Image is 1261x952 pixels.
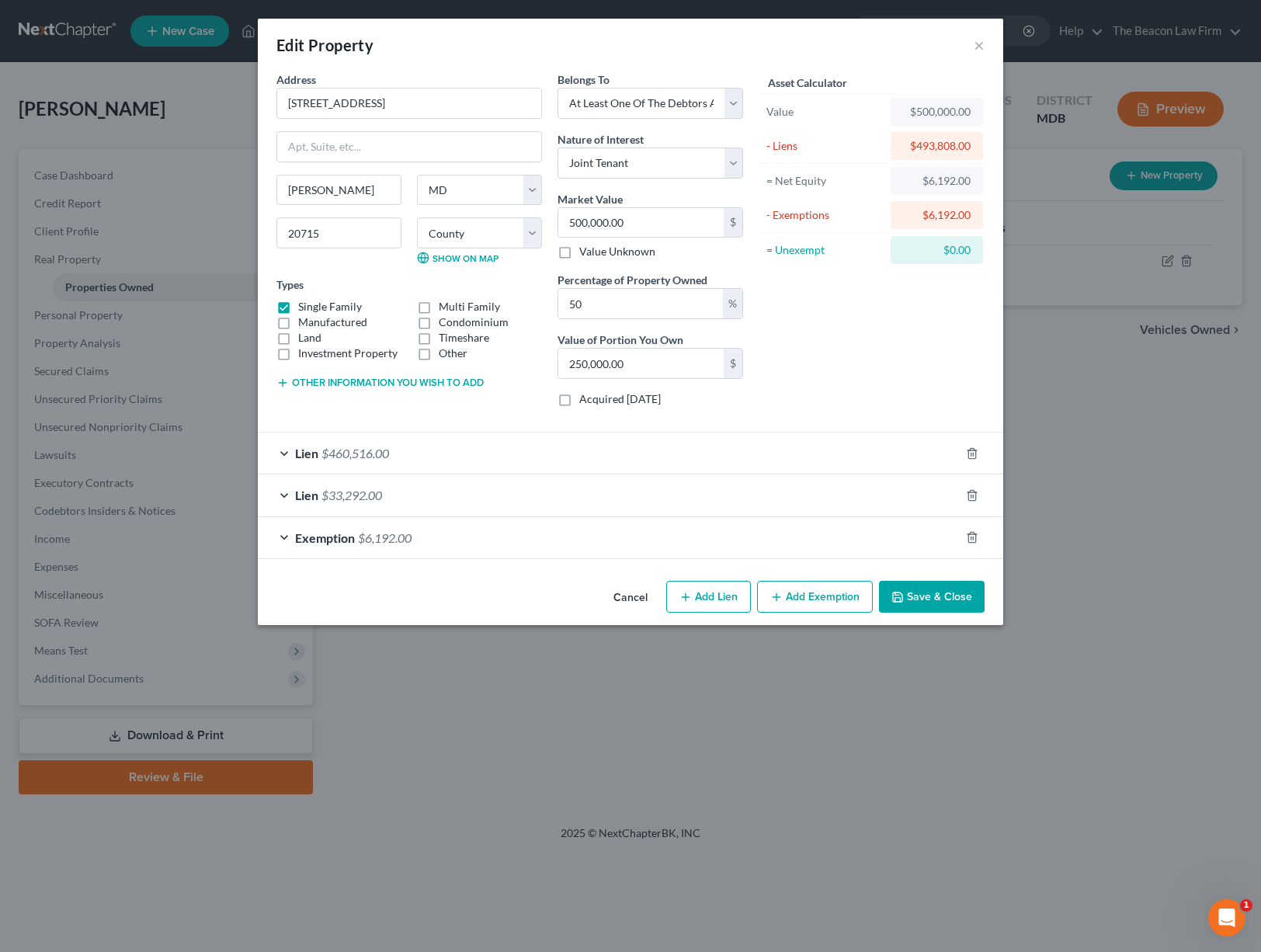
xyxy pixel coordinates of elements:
[321,488,382,502] span: $33,292.00
[298,330,321,346] label: Land
[723,289,742,318] div: %
[295,488,318,502] span: Lien
[298,346,398,361] label: Investment Property
[974,36,985,54] button: ×
[276,217,401,248] input: Enter zip...
[358,530,412,545] span: $6,192.00
[558,349,724,378] input: 0.00
[903,242,971,258] div: $0.00
[558,272,707,288] label: Percentage of Property Owned
[579,244,655,259] label: Value Unknown
[766,173,884,189] div: = Net Equity
[558,131,644,148] label: Nature of Interest
[277,89,541,118] input: Enter address...
[439,346,467,361] label: Other
[903,207,971,223] div: $6,192.00
[879,581,985,613] button: Save & Close
[558,191,623,207] label: Market Value
[903,138,971,154] div: $493,808.00
[417,252,498,264] a: Show on Map
[558,332,683,348] label: Value of Portion You Own
[766,138,884,154] div: - Liens
[666,581,751,613] button: Add Lien
[321,446,389,460] span: $460,516.00
[903,173,971,189] div: $6,192.00
[439,314,509,330] label: Condominium
[903,104,971,120] div: $500,000.00
[766,104,884,120] div: Value
[768,75,847,91] label: Asset Calculator
[298,299,362,314] label: Single Family
[439,299,500,314] label: Multi Family
[558,289,723,318] input: 0.00
[295,446,318,460] span: Lien
[724,349,742,378] div: $
[277,175,401,205] input: Enter city...
[276,73,316,86] span: Address
[1240,899,1252,912] span: 1
[298,314,367,330] label: Manufactured
[558,73,610,86] span: Belongs To
[1208,899,1245,936] iframe: Intercom live chat
[766,242,884,258] div: = Unexempt
[276,276,304,293] label: Types
[558,208,724,238] input: 0.00
[295,530,355,545] span: Exemption
[579,391,661,407] label: Acquired [DATE]
[601,582,660,613] button: Cancel
[276,34,373,56] div: Edit Property
[277,132,541,162] input: Apt, Suite, etc...
[276,377,484,389] button: Other information you wish to add
[766,207,884,223] div: - Exemptions
[757,581,873,613] button: Add Exemption
[439,330,489,346] label: Timeshare
[724,208,742,238] div: $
